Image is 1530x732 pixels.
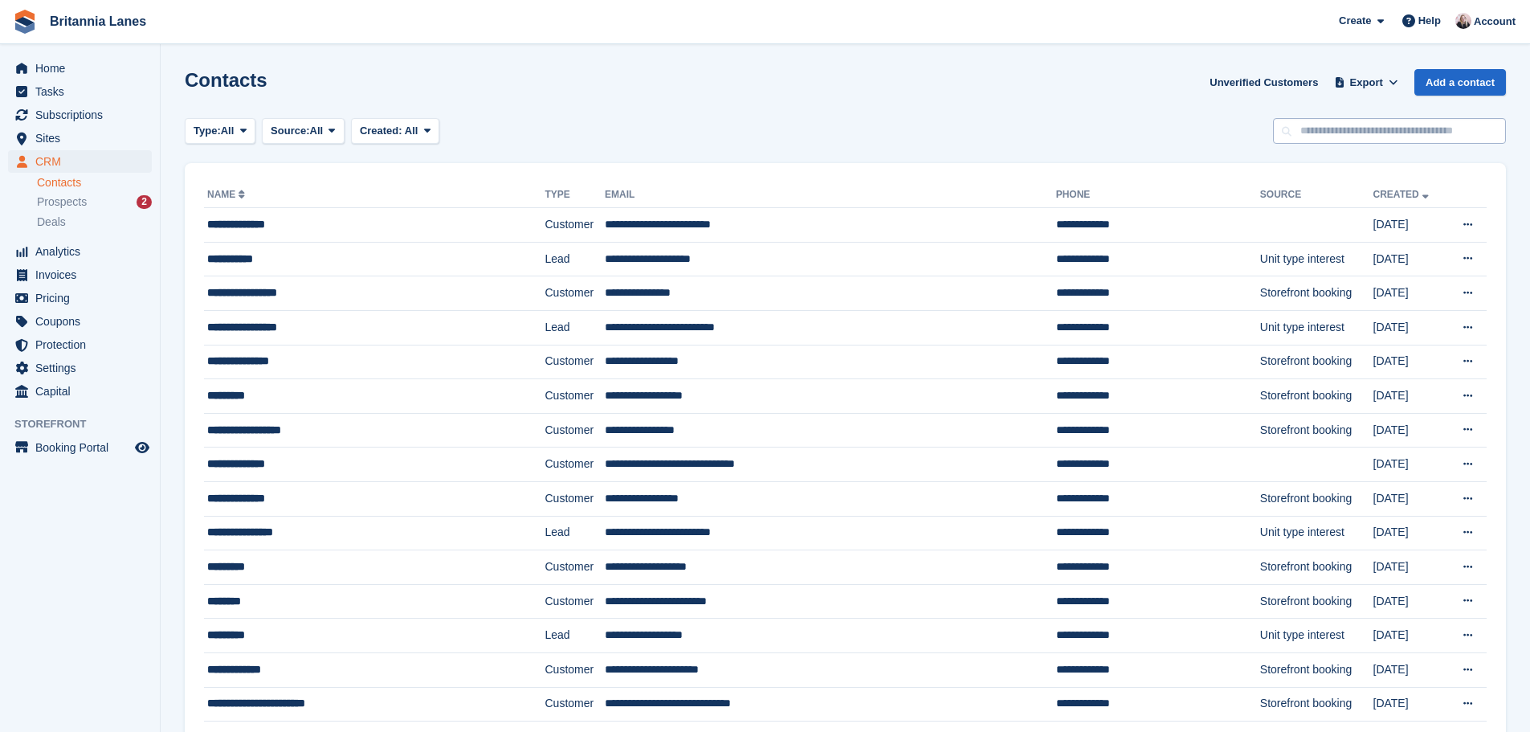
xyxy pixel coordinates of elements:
button: Type: All [185,118,255,145]
td: Customer [545,413,605,448]
td: Customer [545,448,605,482]
a: menu [8,380,152,403]
span: Account [1474,14,1516,30]
td: Customer [545,379,605,414]
span: Type: [194,123,221,139]
td: Storefront booking [1260,687,1373,722]
a: menu [8,264,152,286]
span: Subscriptions [35,104,132,126]
td: [DATE] [1373,687,1446,722]
td: Customer [545,345,605,379]
td: [DATE] [1373,550,1446,585]
td: Customer [545,652,605,687]
td: Customer [545,687,605,722]
td: Unit type interest [1260,619,1373,653]
a: menu [8,436,152,459]
a: menu [8,240,152,263]
span: Export [1350,75,1383,91]
td: [DATE] [1373,584,1446,619]
td: [DATE] [1373,310,1446,345]
span: Capital [35,380,132,403]
td: Storefront booking [1260,276,1373,311]
td: Lead [545,310,605,345]
th: Phone [1056,182,1260,208]
a: Prospects 2 [37,194,152,211]
td: Lead [545,619,605,653]
td: Lead [545,242,605,276]
button: Source: All [262,118,345,145]
span: All [405,125,418,137]
td: Storefront booking [1260,584,1373,619]
a: menu [8,287,152,309]
img: Alexandra Lane [1455,13,1471,29]
td: Lead [545,516,605,550]
span: Source: [271,123,309,139]
td: [DATE] [1373,481,1446,516]
a: Unverified Customers [1203,69,1324,96]
span: All [310,123,324,139]
td: [DATE] [1373,516,1446,550]
a: menu [8,333,152,356]
td: Storefront booking [1260,413,1373,448]
a: menu [8,57,152,80]
button: Export [1331,69,1401,96]
span: All [221,123,235,139]
a: menu [8,104,152,126]
td: Unit type interest [1260,242,1373,276]
span: Created: [360,125,402,137]
span: Analytics [35,240,132,263]
td: Unit type interest [1260,516,1373,550]
a: Name [207,189,248,200]
td: Customer [545,550,605,585]
a: Britannia Lanes [43,8,153,35]
span: Storefront [14,416,160,432]
a: menu [8,150,152,173]
span: Help [1418,13,1441,29]
span: Tasks [35,80,132,103]
td: [DATE] [1373,208,1446,243]
span: Invoices [35,264,132,286]
span: Create [1339,13,1371,29]
a: Preview store [133,438,152,457]
a: Add a contact [1414,69,1506,96]
th: Email [605,182,1056,208]
span: Booking Portal [35,436,132,459]
button: Created: All [351,118,439,145]
span: Pricing [35,287,132,309]
a: Contacts [37,175,152,190]
td: [DATE] [1373,345,1446,379]
span: Prospects [37,194,87,210]
a: menu [8,357,152,379]
a: menu [8,127,152,149]
td: Customer [545,584,605,619]
td: [DATE] [1373,413,1446,448]
div: 2 [137,195,152,209]
td: Unit type interest [1260,310,1373,345]
td: [DATE] [1373,276,1446,311]
span: Deals [37,215,66,230]
a: menu [8,80,152,103]
td: Customer [545,276,605,311]
img: stora-icon-8386f47178a22dfd0bd8f6a31ec36ba5ce8667c1dd55bd0f319d3a0aa187defe.svg [13,10,37,34]
td: [DATE] [1373,448,1446,482]
span: Settings [35,357,132,379]
span: CRM [35,150,132,173]
td: Storefront booking [1260,481,1373,516]
td: Customer [545,481,605,516]
a: Created [1373,189,1432,200]
td: [DATE] [1373,379,1446,414]
td: Customer [545,208,605,243]
td: [DATE] [1373,652,1446,687]
td: Storefront booking [1260,379,1373,414]
a: menu [8,310,152,333]
th: Type [545,182,605,208]
th: Source [1260,182,1373,208]
td: Storefront booking [1260,345,1373,379]
h1: Contacts [185,69,267,91]
a: Deals [37,214,152,231]
span: Protection [35,333,132,356]
span: Home [35,57,132,80]
td: [DATE] [1373,242,1446,276]
span: Coupons [35,310,132,333]
span: Sites [35,127,132,149]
